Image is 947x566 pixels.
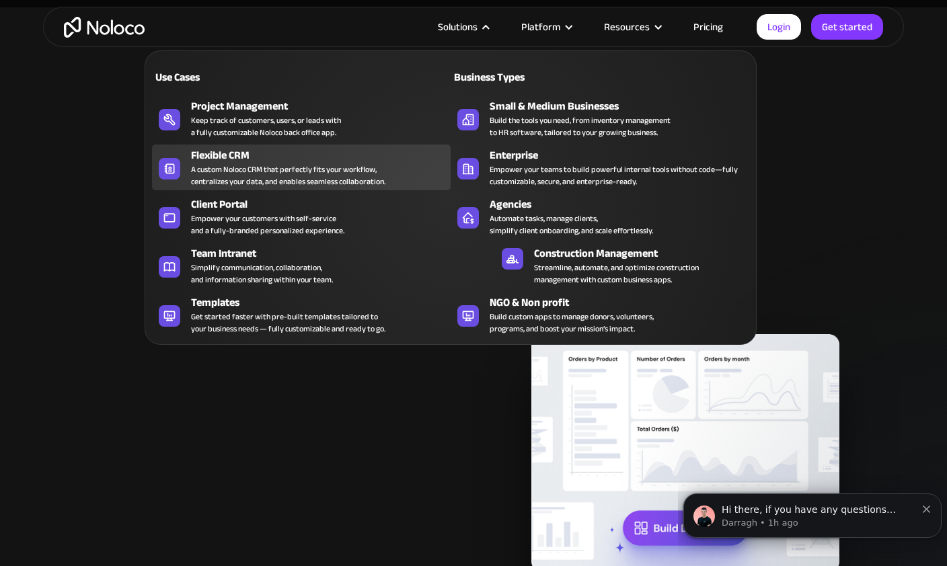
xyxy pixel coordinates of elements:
[64,17,145,38] a: home
[451,61,749,92] a: Business Types
[677,18,740,36] a: Pricing
[490,147,755,163] div: Enterprise
[504,18,587,36] div: Platform
[191,261,333,286] div: Simplify communication, collaboration, and information sharing within your team.
[145,32,757,345] nav: Solutions
[451,292,749,337] a: NGO & Non profitBuild custom apps to manage donors, volunteers,programs, and boost your mission’s...
[191,98,457,114] div: Project Management
[451,69,595,85] div: Business Types
[56,142,891,214] h2: Get started with Noloco
[191,212,344,237] div: Empower your customers with self-service and a fully-branded personalized experience.
[490,294,755,311] div: NGO & Non profit
[152,194,451,239] a: Client PortalEmpower your customers with self-serviceand a fully-branded personalized experience.
[521,18,560,36] div: Platform
[191,311,385,335] div: Get started faster with pre-built templates tailored to your business needs — fully customizable ...
[757,14,801,40] a: Login
[421,18,504,36] div: Solutions
[490,212,653,237] div: Automate tasks, manage clients, simplify client onboarding, and scale effortlessly.
[451,194,749,239] a: AgenciesAutomate tasks, manage clients,simplify client onboarding, and scale effortlessly.
[678,465,947,559] iframe: Intercom notifications message
[490,114,671,138] div: Build the tools you need, from inventory management to HR software, tailored to your growing busi...
[152,61,451,92] a: Use Cases
[451,145,749,190] a: EnterpriseEmpower your teams to build powerful internal tools without code—fully customizable, se...
[587,18,677,36] div: Resources
[495,243,706,288] a: Construction ManagementStreamline, automate, and optimize constructionmanagement with custom busi...
[191,294,457,311] div: Templates
[534,245,712,261] div: Construction Management
[191,163,385,188] div: A custom Noloco CRM that perfectly fits your workflow, centralizes your data, and enables seamles...
[56,235,891,267] div: Tap into personalized tools built just for your team. You'll save time from day one—no tech know-...
[191,114,341,138] div: Keep track of customers, users, or leads with a fully customizable Noloco back office app.
[152,292,451,337] a: TemplatesGet started faster with pre-built templates tailored toyour business needs — fully custo...
[490,98,755,114] div: Small & Medium Businesses
[152,95,451,141] a: Project ManagementKeep track of customers, users, or leads witha fully customizable Noloco back o...
[490,196,755,212] div: Agencies
[811,14,883,40] a: Get started
[490,163,743,188] div: Empower your teams to build powerful internal tools without code—fully customizable, secure, and ...
[152,69,296,85] div: Use Cases
[152,145,451,190] a: Flexible CRMA custom Noloco CRM that perfectly fits your workflow,centralizes your data, and enab...
[152,243,451,288] a: Team IntranetSimplify communication, collaboration,and information sharing within your team.
[490,311,654,335] div: Build custom apps to manage donors, volunteers, programs, and boost your mission’s impact.
[451,95,749,141] a: Small & Medium BusinessesBuild the tools you need, from inventory managementto HR software, tailo...
[438,18,478,36] div: Solutions
[191,196,457,212] div: Client Portal
[191,245,457,261] div: Team Intranet
[534,261,699,286] div: Streamline, automate, and optimize construction management with custom business apps.
[604,18,650,36] div: Resources
[191,147,457,163] div: Flexible CRM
